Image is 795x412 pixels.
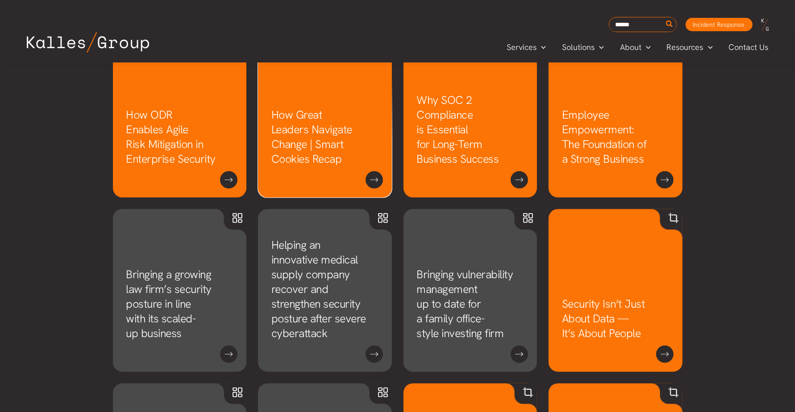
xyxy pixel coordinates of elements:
[686,18,753,31] a: Incident Response
[27,32,149,53] img: Kalles Group
[417,93,499,166] a: Why SOC 2 Compliance is Essential for Long-Term Business Success
[537,41,546,54] span: Menu Toggle
[703,41,713,54] span: Menu Toggle
[271,107,352,166] a: How Great Leaders Navigate Change | Smart Cookies Recap
[664,17,675,32] button: Search
[667,41,703,54] span: Resources
[126,107,216,166] a: How ODR Enables Agile Risk Mitigation in Enterprise Security
[126,267,212,341] a: Bringing a growing law firm’s security posture in line with its scaled-up business
[729,41,769,54] span: Contact Us
[562,297,645,341] a: Security Isn’t Just About Data — It’s About People
[721,41,778,54] a: Contact Us
[562,107,647,166] a: Employee Empowerment: The Foundation of a Strong Business
[271,238,366,341] a: Helping an innovative medical supply company recover and strengthen security posture after severe...
[659,41,721,54] a: ResourcesMenu Toggle
[417,267,513,341] a: Bringing vulnerability management up to date for a family office-style investing firm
